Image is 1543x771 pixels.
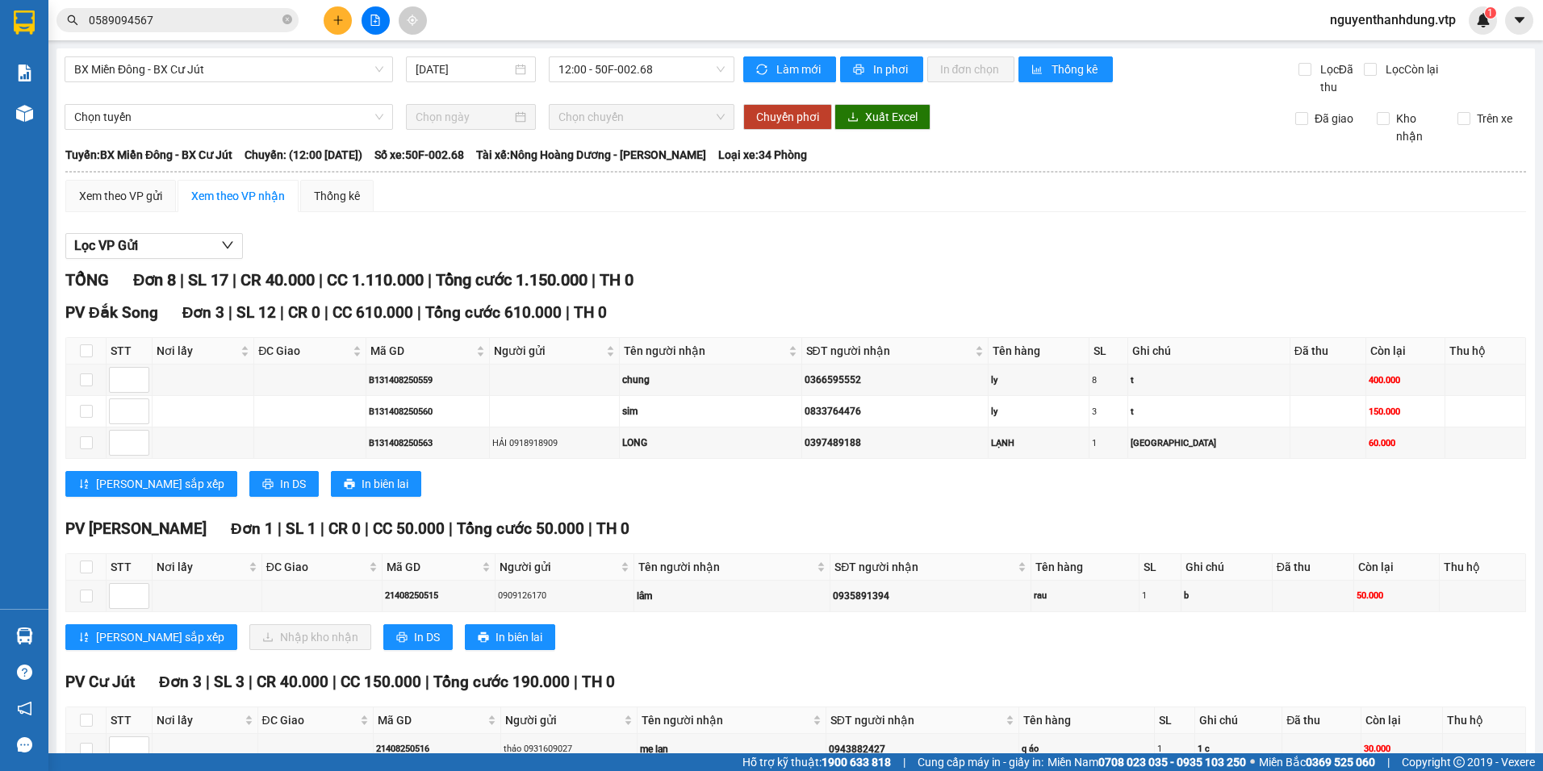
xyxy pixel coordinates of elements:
[1308,110,1360,127] span: Đã giao
[107,338,153,365] th: STT
[428,270,432,290] span: |
[1357,589,1436,602] div: 50.000
[1445,338,1526,365] th: Thu hộ
[1031,554,1139,581] th: Tên hàng
[16,65,33,81] img: solution-icon
[873,60,910,78] span: In phơi
[370,342,473,360] span: Mã GD
[494,342,602,360] span: Người gửi
[414,628,440,646] span: In DS
[1364,742,1440,756] div: 30.000
[1092,436,1125,450] div: 1
[620,427,802,459] td: LONG
[492,436,616,450] div: HẢI 0918918909
[257,673,328,691] span: CR 40.000
[258,342,349,360] span: ĐC Giao
[157,711,241,729] span: Nơi lấy
[425,673,429,691] span: |
[78,478,90,491] span: sort-ascending
[637,589,827,604] div: lâm
[1369,405,1442,419] div: 150.000
[366,365,490,396] td: B131408250559
[123,112,149,135] span: Nơi nhận:
[206,673,210,691] span: |
[566,303,570,322] span: |
[96,475,224,493] span: [PERSON_NAME] sắp xếp
[161,60,228,73] span: ND08250369
[574,673,578,691] span: |
[743,104,832,130] button: Chuyển phơi
[383,581,496,612] td: 21408250515
[927,56,1015,82] button: In đơn chọn
[280,475,306,493] span: In DS
[991,373,1086,387] div: ly
[1092,405,1125,419] div: 3
[1131,405,1287,419] div: t
[805,436,986,451] div: 0397489188
[16,105,33,122] img: warehouse-icon
[642,711,809,729] span: Tên người nhận
[500,558,617,576] span: Người gửi
[600,270,634,290] span: TH 0
[622,436,799,451] div: LONG
[834,104,930,130] button: downloadXuất Excel
[620,396,802,427] td: sim
[903,753,905,771] span: |
[1019,707,1155,734] th: Tên hàng
[369,436,487,450] div: B131408250563
[1131,373,1287,387] div: t
[1487,7,1493,19] span: 1
[991,436,1086,450] div: LẠNH
[805,373,986,388] div: 0366595552
[65,673,135,691] span: PV Cư Jút
[1155,707,1195,734] th: SL
[56,97,187,109] strong: BIÊN NHẬN GỬI HÀNG HOÁ
[232,270,236,290] span: |
[417,303,421,322] span: |
[327,270,424,290] span: CC 1.110.000
[805,404,986,419] div: 0833764476
[1128,338,1290,365] th: Ghi chú
[802,365,989,396] td: 0366595552
[425,303,562,322] span: Tổng cước 610.000
[1453,756,1465,768] span: copyright
[79,187,162,205] div: Xem theo VP gửi
[42,26,131,86] strong: CÔNG TY TNHH [GEOGRAPHIC_DATA] 214 QL13 - P.26 - Q.BÌNH THẠNH - TP HCM 1900888606
[65,303,158,322] span: PV Đắk Song
[1317,10,1469,30] span: nguyenthanhdung.vtp
[1485,7,1496,19] sup: 1
[834,558,1014,576] span: SĐT người nhận
[324,303,328,322] span: |
[1184,589,1269,602] div: b
[1387,753,1390,771] span: |
[278,519,282,538] span: |
[344,478,355,491] span: printer
[504,742,634,756] div: thảo 0931609027
[1181,554,1273,581] th: Ghi chú
[153,73,228,85] span: 11:16:17 [DATE]
[991,405,1086,419] div: ly
[1273,554,1355,581] th: Đã thu
[558,105,726,129] span: Chọn chuyến
[288,303,320,322] span: CR 0
[478,631,489,644] span: printer
[1250,759,1255,765] span: ⚪️
[1089,338,1128,365] th: SL
[1092,373,1125,387] div: 8
[592,270,596,290] span: |
[362,475,408,493] span: In biên lai
[78,631,90,644] span: sort-ascending
[191,187,285,205] div: Xem theo VP nhận
[574,303,607,322] span: TH 0
[433,673,570,691] span: Tổng cước 190.000
[407,15,418,26] span: aim
[17,737,32,752] span: message
[396,631,408,644] span: printer
[1195,707,1282,734] th: Ghi chú
[622,373,799,388] div: chung
[853,64,867,77] span: printer
[416,108,511,126] input: Chọn ngày
[1505,6,1533,35] button: caret-down
[65,519,207,538] span: PV [PERSON_NAME]
[776,60,823,78] span: Làm mới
